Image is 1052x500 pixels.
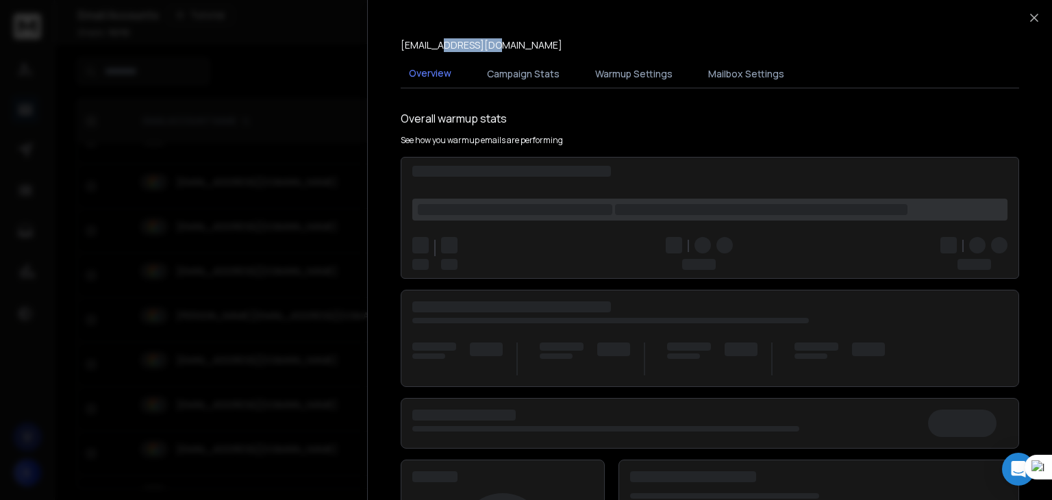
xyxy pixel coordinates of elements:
button: Mailbox Settings [700,59,792,89]
button: Warmup Settings [587,59,681,89]
button: Overview [401,58,460,90]
p: [EMAIL_ADDRESS][DOMAIN_NAME] [401,38,562,52]
h1: Overall warmup stats [401,110,507,127]
p: See how you warmup emails are performing [401,135,563,146]
button: Campaign Stats [479,59,568,89]
div: Open Intercom Messenger [1002,453,1035,486]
